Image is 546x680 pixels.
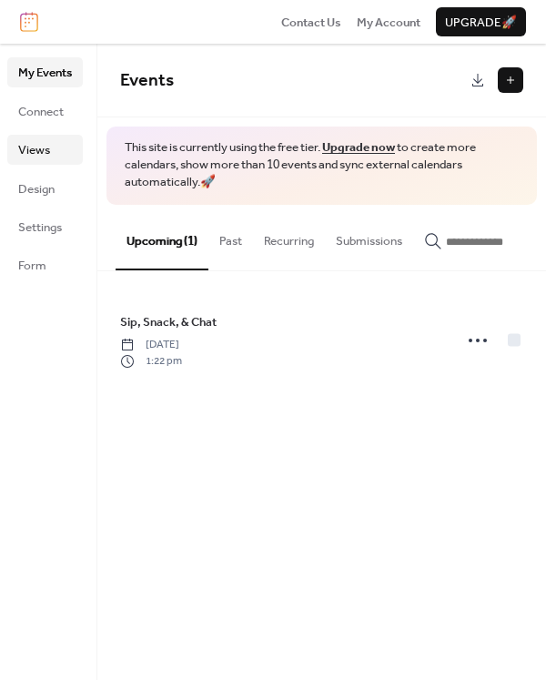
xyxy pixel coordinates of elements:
span: [DATE] [120,337,182,353]
span: Connect [18,103,64,121]
span: Views [18,141,50,159]
a: My Account [357,13,420,31]
a: Upgrade now [322,136,395,159]
span: Form [18,257,46,275]
button: Past [208,205,253,269]
span: Events [120,64,174,97]
a: Settings [7,212,83,241]
a: Contact Us [281,13,341,31]
span: Sip, Snack, & Chat [120,313,217,331]
a: Design [7,174,83,203]
span: My Account [357,14,420,32]
span: 1:22 pm [120,353,182,370]
button: Submissions [325,205,413,269]
a: Views [7,135,83,164]
span: Upgrade 🚀 [445,14,517,32]
span: This site is currently using the free tier. to create more calendars, show more than 10 events an... [125,139,519,191]
button: Upcoming (1) [116,205,208,270]
span: Contact Us [281,14,341,32]
a: Form [7,250,83,279]
a: Sip, Snack, & Chat [120,312,217,332]
img: logo [20,12,38,32]
button: Recurring [253,205,325,269]
button: Upgrade🚀 [436,7,526,36]
span: Design [18,180,55,198]
a: My Events [7,57,83,86]
a: Connect [7,96,83,126]
span: My Events [18,64,72,82]
span: Settings [18,218,62,237]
